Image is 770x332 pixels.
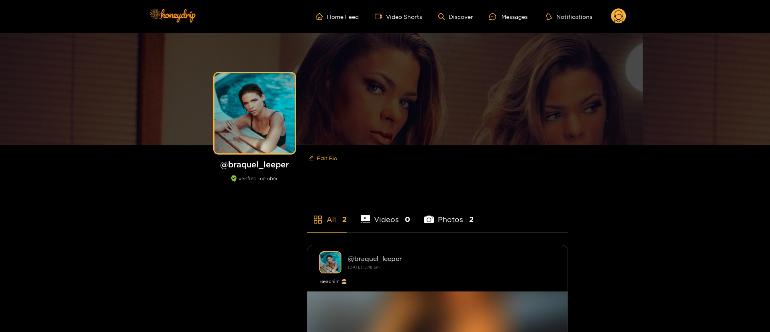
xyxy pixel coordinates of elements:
[319,277,556,285] div: Beachin' 🏖️
[424,196,474,232] li: Photos
[313,215,323,224] span: appstore
[307,152,339,165] button: editEdit Bio
[348,255,556,262] div: @ braquel_leeper
[544,12,595,20] button: Notifications
[342,214,347,224] span: 2
[316,13,359,20] a: Home Feed
[308,155,314,161] span: edit
[210,159,299,169] h1: @ braquel_leeper
[375,13,422,20] a: Video Shorts
[317,154,337,162] span: Edit Bio
[469,214,474,224] span: 2
[319,251,341,273] img: braquel_leeper
[438,13,473,20] a: Discover
[348,265,380,269] small: [DATE] 15:48 pm
[405,214,410,224] span: 0
[489,12,528,21] div: Messages
[307,196,347,232] li: All
[375,13,386,20] span: video-camera
[316,13,327,20] span: home
[210,175,299,190] div: verified member
[361,196,411,232] li: Videos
